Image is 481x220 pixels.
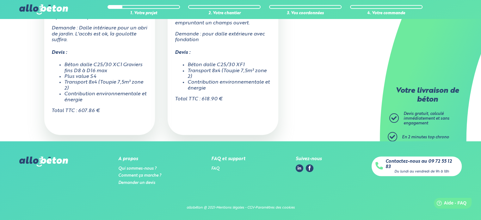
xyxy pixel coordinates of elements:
div: 1. Votre projet [108,11,180,16]
li: Transport 8x4 (Toupie 7,5m³ zone 2) [64,79,148,91]
li: Contribution environnementale et énergie [64,91,148,103]
li: Béton dalle C25/30 XF1 [188,62,271,68]
div: - [254,206,256,210]
h4: Devis : [175,50,271,55]
h4: Devis : [52,50,148,55]
div: Du lundi au vendredi de 9h à 18h [394,170,449,174]
img: allobéton [19,156,68,167]
a: FAQ [211,167,219,171]
div: FAQ et support [211,156,245,162]
span: - [245,206,246,210]
p: Demande : Dalle intérieure pour un abri de jardin. L'accès est ok, la goulotte suffira. [52,25,148,43]
a: Demander un devis [118,181,155,185]
li: Béton dalle C25/30 XC1 Graviers fins D8 à D16 max [64,62,148,74]
iframe: Help widget launcher [425,195,474,213]
p: Total TTC : 618.90 € [175,96,271,102]
div: 4. Votre commande [350,11,422,16]
a: Qui sommes-nous ? [118,167,157,171]
p: Demande : pour dalle extérieure avec fondation [175,31,271,43]
div: 3. Vos coordonnées [269,11,342,16]
li: Contribution environnementale et énergie [188,79,271,91]
li: Plus value S4 [64,74,148,79]
img: allobéton [19,4,68,15]
a: Comment ça marche ? [118,173,161,178]
div: - [215,206,216,210]
div: A propos [118,156,161,162]
a: Contactez-nous au 09 72 55 12 83 [385,159,458,169]
p: Total TTC : 607.86 € [52,108,148,114]
div: Suivez-nous [296,156,322,162]
li: Transport 8x4 (Toupie 7,5m³ zone 2) [188,68,271,80]
a: Mentions légales [216,206,244,210]
div: allobéton @ 2021 [187,206,215,210]
div: 2. Votre chantier [188,11,261,16]
p: Accès chantier : Accès au chantier en empruntant un champs ouvert. [175,15,271,26]
a: Paramètres des cookies [256,206,295,210]
a: CGV [247,206,254,210]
